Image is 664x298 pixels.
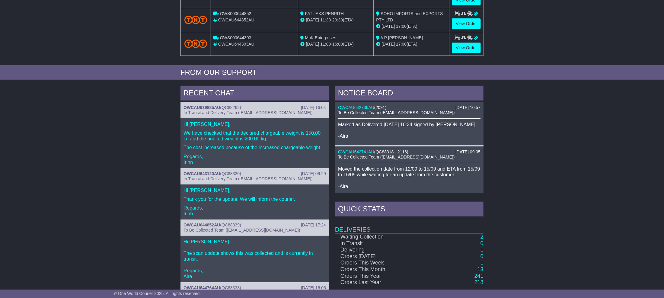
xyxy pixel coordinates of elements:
p: Regards, Irinn [184,205,326,216]
div: [DATE] 16:04 [301,105,326,110]
a: OWCAU644852AU [184,223,220,227]
div: RECENT CHAT [180,86,329,102]
div: - (ETA) [301,17,371,23]
div: NOTICE BOARD [335,86,484,102]
p: Hi [PERSON_NAME], The scan update shows this was collected and is currently in transit. Regards, ... [184,239,326,279]
span: QC88320 [222,171,240,176]
p: Marked as Delivered [DATE] 16:34 signed by [PERSON_NAME] -Aira [338,122,480,139]
span: A P [PERSON_NAME] [381,35,423,40]
span: 17:00 [396,24,407,29]
td: Waiting Collection [335,233,422,240]
div: (ETA) [376,23,447,30]
div: ( ) [338,105,480,110]
span: FAT JAKS PENRITH [305,11,344,16]
div: (ETA) [376,41,447,47]
div: - (ETA) [301,41,371,47]
span: 11:30 [321,18,331,22]
span: 17:00 [396,42,407,46]
p: Moved the collection date from 12/09 to 15/09 and ETA from 15/09 to 16/09 while waiting for an up... [338,166,480,189]
p: Hi [PERSON_NAME], [184,121,326,127]
span: [DATE] [381,24,395,29]
span: QC88338 [222,285,240,290]
img: TNT_Domestic.png [184,16,207,24]
td: Deliveries [335,218,484,233]
span: To Be Collected Team ([EMAIL_ADDRESS][DOMAIN_NAME]) [184,228,300,232]
td: Orders [DATE] [335,253,422,260]
a: 2 [480,234,484,240]
a: 13 [477,266,484,272]
span: © One World Courier 2025. All rights reserved. [114,291,201,296]
span: OWS000644852 [220,11,251,16]
div: [DATE] 09:29 [301,171,326,176]
span: OWS000644303 [220,35,251,40]
span: QC88339 [222,223,240,227]
span: 20:30 [332,18,343,22]
a: 0 [480,240,484,246]
span: 2091 [376,105,385,110]
span: In Transit and Delivery Team ([EMAIL_ADDRESS][DOMAIN_NAME]) [184,176,313,181]
td: Orders Last Year [335,279,422,286]
a: 241 [474,273,484,279]
td: Orders This Week [335,260,422,266]
a: OWCAU642736AU [338,105,374,110]
a: OWCAU642741AU [338,149,374,154]
span: QC88318 - 2116 [376,149,407,154]
span: 16:00 [332,42,343,46]
span: QC88262 [222,105,240,110]
a: 0 [480,253,484,259]
a: 218 [474,279,484,285]
span: [DATE] [381,42,395,46]
td: Delivering [335,247,422,253]
p: The cost increased because of the increased chargeable weight. [184,145,326,150]
p: Thank you for the update. We will inform the courier. [184,196,326,202]
div: [DATE] 09:05 [455,149,480,155]
span: [DATE] [306,18,319,22]
div: [DATE] 16:06 [301,285,326,290]
a: 1 [480,247,484,253]
p: Regards, Irinn [184,154,326,165]
span: To Be Collected Team ([EMAIL_ADDRESS][DOMAIN_NAME]) [338,155,455,159]
span: SOHO IMPORTS and EXPORTS PTY LTD [376,11,443,22]
div: ( ) [184,285,326,290]
p: Hi [PERSON_NAME], [184,187,326,193]
a: View Order [452,43,481,53]
span: To Be Collected Team ([EMAIL_ADDRESS][DOMAIN_NAME]) [338,110,455,115]
td: In Transit [335,240,422,247]
a: View Order [452,18,481,29]
div: FROM OUR SUPPORT [180,68,484,77]
span: MnK Enterprises [305,35,336,40]
a: 1 [480,260,484,266]
div: ( ) [184,171,326,176]
div: [DATE] 17:24 [301,223,326,228]
span: OWCAU644303AU [218,42,254,46]
div: ( ) [184,105,326,110]
span: In Transit and Delivery Team ([EMAIL_ADDRESS][DOMAIN_NAME]) [184,110,313,115]
a: OWCAU643120AU [184,171,220,176]
img: TNT_Domestic.png [184,40,207,48]
a: OWCAU639885AU [184,105,220,110]
div: ( ) [184,223,326,228]
div: Quick Stats [335,202,484,218]
span: OWCAU644852AU [218,18,254,22]
a: OWCAU644764AU [184,285,220,290]
div: [DATE] 10:57 [455,105,480,110]
p: We have checked that the declared chargeable weight is 150.00 kg and the audited weight is 200.00 kg [184,130,326,142]
td: Orders This Year [335,273,422,280]
div: ( ) [338,149,480,155]
span: [DATE] [306,42,319,46]
td: Orders This Month [335,266,422,273]
span: 11:00 [321,42,331,46]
